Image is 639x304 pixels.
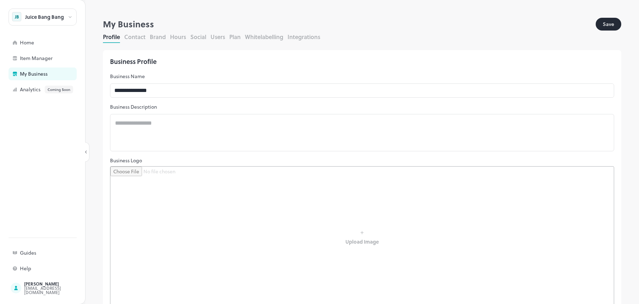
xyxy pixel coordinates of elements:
div: Help [20,266,91,271]
p: Business Logo [110,157,614,164]
div: Guides [20,250,91,255]
div: JB [12,12,21,21]
div: Business Profile [110,57,614,66]
button: Profile [103,33,120,41]
div: Analytics [20,86,91,93]
div: Coming Soon [45,86,73,93]
button: Contact [124,33,146,41]
div: [EMAIL_ADDRESS][DOMAIN_NAME] [24,286,91,294]
button: Social [190,33,206,41]
div: Home [20,40,91,45]
button: Integrations [288,33,320,41]
button: Whitelabelling [245,33,283,41]
div: My Business [103,18,596,31]
div: My Business [20,71,91,76]
div: Juice Bang Bang [25,15,64,20]
button: Save [596,18,621,31]
p: Business Name [110,73,614,80]
button: Plan [229,33,241,41]
div: Item Manager [20,56,91,61]
p: Business Description [110,103,614,110]
button: Hours [170,33,186,41]
button: Users [211,33,225,41]
div: [PERSON_NAME] [24,282,91,286]
button: Brand [150,33,166,41]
